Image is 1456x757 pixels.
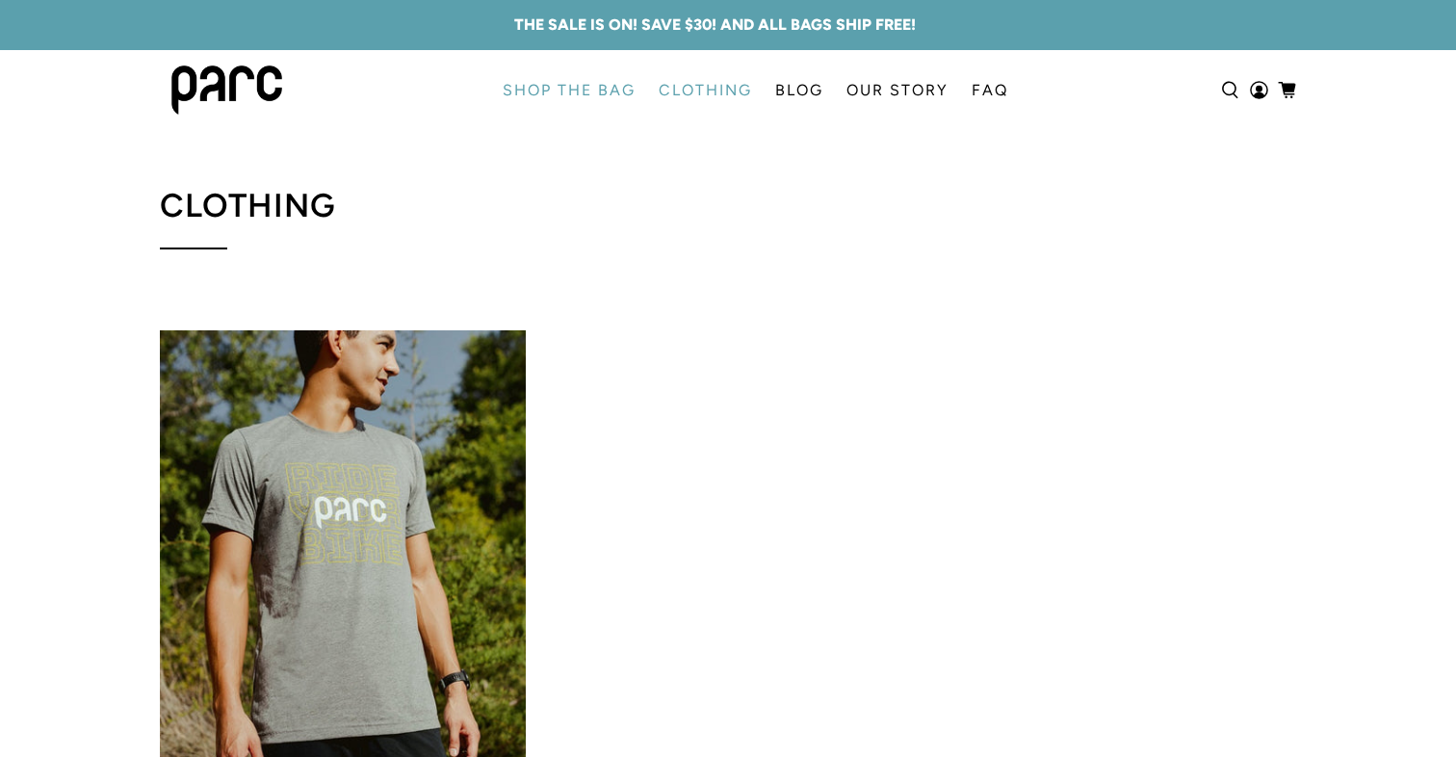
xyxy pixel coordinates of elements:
nav: main navigation [491,50,1020,130]
a: THE SALE IS ON! SAVE $30! AND ALL BAGS SHIP FREE! [514,13,916,37]
img: parc bag logo [171,65,282,115]
a: SHOP THE BAG [491,64,647,117]
a: BLOG [764,64,835,117]
a: FAQ [960,64,1020,117]
a: OUR STORY [835,64,960,117]
h1: Clothing [160,188,336,224]
a: CLOTHING [647,64,764,117]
